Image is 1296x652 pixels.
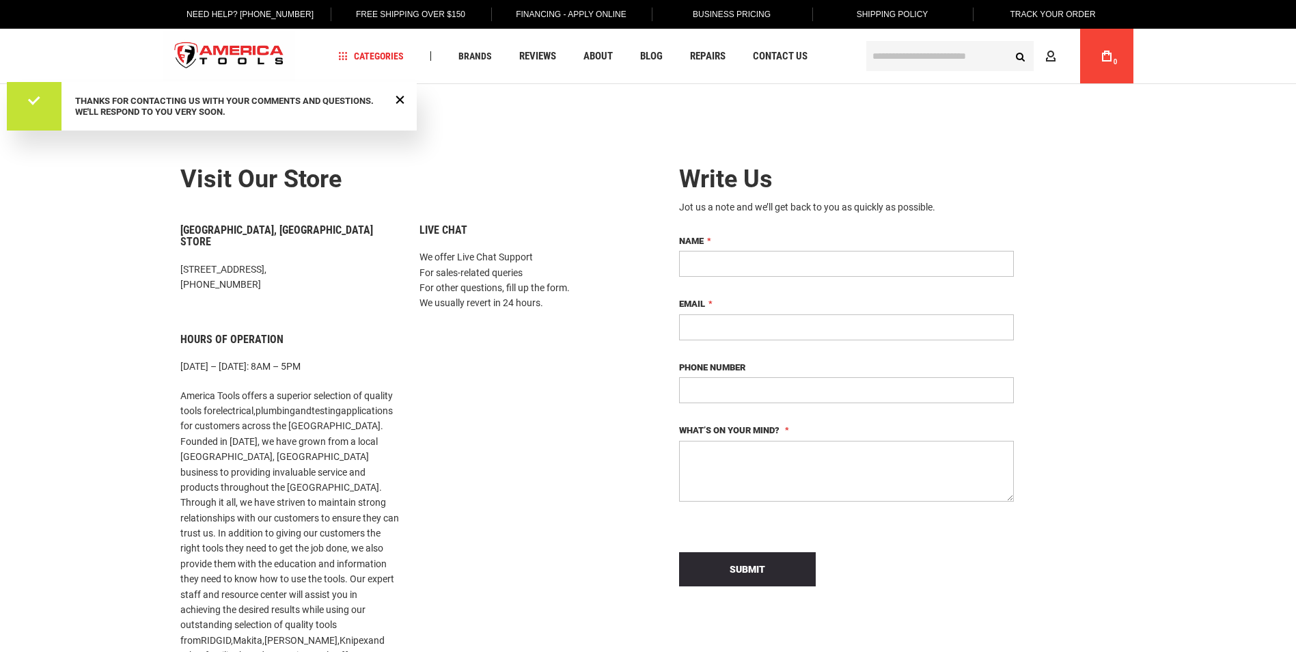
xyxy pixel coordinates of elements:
span: Contact Us [753,51,808,62]
a: Reviews [513,47,562,66]
h6: Hours of Operation [180,334,399,346]
a: 0 [1094,29,1120,83]
span: Brands [458,51,492,61]
a: Brands [452,47,498,66]
a: Makita [233,635,262,646]
a: [PERSON_NAME] [264,635,337,646]
span: Write Us [679,165,773,193]
span: 0 [1114,58,1118,66]
span: Repairs [690,51,726,62]
div: Jot us a note and we’ll get back to you as quickly as possible. [679,200,1014,214]
p: We offer Live Chat Support For sales-related queries For other questions, fill up the form. We us... [419,249,638,311]
a: Blog [634,47,669,66]
a: electrical [216,405,253,416]
a: testing [312,405,341,416]
span: Phone Number [679,362,745,372]
div: Close Message [391,90,409,108]
p: [STREET_ADDRESS], [PHONE_NUMBER] [180,262,399,293]
a: Repairs [684,47,732,66]
button: Search [1008,43,1034,69]
span: Shipping Policy [857,10,928,19]
span: What’s on your mind? [679,425,780,435]
span: Reviews [519,51,556,62]
h2: Visit our store [180,166,638,193]
button: Submit [679,552,816,586]
span: About [583,51,613,62]
span: Email [679,299,705,309]
a: Knipex [340,635,368,646]
a: plumbing [256,405,295,416]
img: America Tools [163,31,296,82]
span: Submit [730,564,765,575]
span: Blog [640,51,663,62]
a: Categories [332,47,410,66]
h6: Live Chat [419,224,638,236]
span: Name [679,236,704,246]
a: store logo [163,31,296,82]
span: Categories [338,51,404,61]
a: RIDGID [201,635,231,646]
a: Contact Us [747,47,814,66]
a: About [577,47,619,66]
p: [DATE] – [DATE]: 8AM – 5PM [180,359,399,374]
div: Thanks for contacting us with your comments and questions. We'll respond to you very soon. [75,96,389,117]
h6: [GEOGRAPHIC_DATA], [GEOGRAPHIC_DATA] Store [180,224,399,248]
